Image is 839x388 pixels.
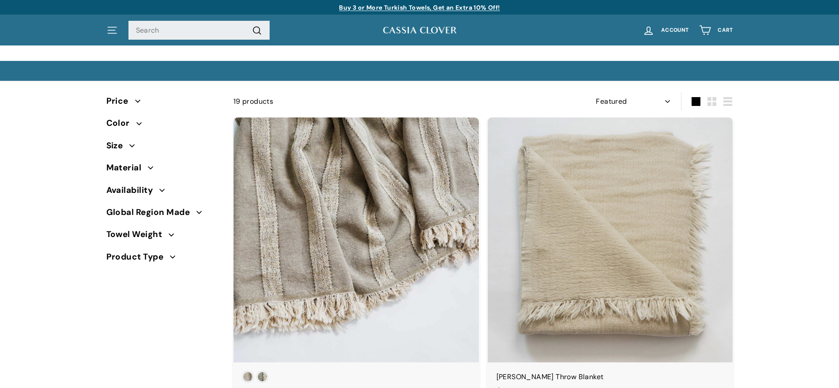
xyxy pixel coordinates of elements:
[106,184,160,197] span: Availability
[106,117,136,130] span: Color
[106,94,135,108] span: Price
[106,206,197,219] span: Global Region Made
[718,27,733,33] span: Cart
[694,17,738,43] a: Cart
[106,181,219,203] button: Availability
[106,248,219,270] button: Product Type
[339,4,500,11] a: Buy 3 or More Turkish Towels, Get an Extra 10% Off!
[128,21,270,40] input: Search
[106,92,219,114] button: Price
[106,250,170,264] span: Product Type
[106,139,130,152] span: Size
[233,96,483,107] div: 19 products
[497,371,724,383] div: [PERSON_NAME] Throw Blanket
[106,137,219,159] button: Size
[106,161,148,174] span: Material
[106,228,169,241] span: Towel Weight
[106,159,219,181] button: Material
[106,114,219,136] button: Color
[661,27,689,33] span: Account
[106,203,219,226] button: Global Region Made
[106,226,219,248] button: Towel Weight
[637,17,694,43] a: Account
